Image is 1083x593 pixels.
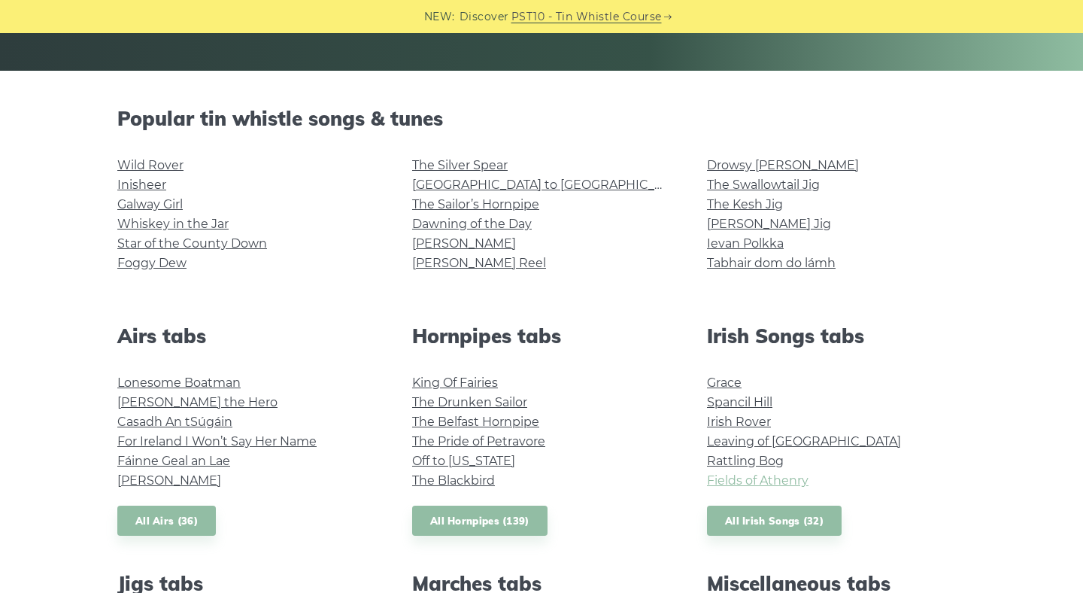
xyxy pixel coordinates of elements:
[117,236,267,251] a: Star of the County Down
[412,415,539,429] a: The Belfast Hornpipe
[117,197,183,211] a: Galway Girl
[460,8,509,26] span: Discover
[412,454,515,468] a: Off to [US_STATE]
[117,178,166,192] a: Inisheer
[707,236,784,251] a: Ievan Polkka
[707,506,842,537] a: All Irish Songs (32)
[412,434,545,449] a: The Pride of Petravore
[412,506,548,537] a: All Hornpipes (139)
[412,473,495,488] a: The Blackbird
[117,473,221,488] a: [PERSON_NAME]
[511,8,662,26] a: PST10 - Tin Whistle Course
[412,158,508,172] a: The Silver Spear
[117,415,232,429] a: Casadh An tSúgáin
[412,178,690,192] a: [GEOGRAPHIC_DATA] to [GEOGRAPHIC_DATA]
[412,256,546,270] a: [PERSON_NAME] Reel
[707,158,859,172] a: Drowsy [PERSON_NAME]
[117,158,184,172] a: Wild Rover
[707,178,820,192] a: The Swallowtail Jig
[117,376,241,390] a: Lonesome Boatman
[117,256,187,270] a: Foggy Dew
[707,197,783,211] a: The Kesh Jig
[412,236,516,251] a: [PERSON_NAME]
[707,376,742,390] a: Grace
[117,217,229,231] a: Whiskey in the Jar
[117,434,317,449] a: For Ireland I Won’t Say Her Name
[707,415,771,429] a: Irish Rover
[117,395,278,409] a: [PERSON_NAME] the Hero
[412,324,671,348] h2: Hornpipes tabs
[117,324,376,348] h2: Airs tabs
[117,454,230,468] a: Fáinne Geal an Lae
[707,217,831,231] a: [PERSON_NAME] Jig
[412,217,532,231] a: Dawning of the Day
[707,454,784,468] a: Rattling Bog
[412,197,539,211] a: The Sailor’s Hornpipe
[117,107,966,130] h2: Popular tin whistle songs & tunes
[117,506,216,537] a: All Airs (36)
[412,376,498,390] a: King Of Fairies
[412,395,527,409] a: The Drunken Sailor
[707,434,901,449] a: Leaving of [GEOGRAPHIC_DATA]
[424,8,455,26] span: NEW:
[707,256,836,270] a: Tabhair dom do lámh
[707,473,808,488] a: Fields of Athenry
[707,324,966,348] h2: Irish Songs tabs
[707,395,772,409] a: Spancil Hill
